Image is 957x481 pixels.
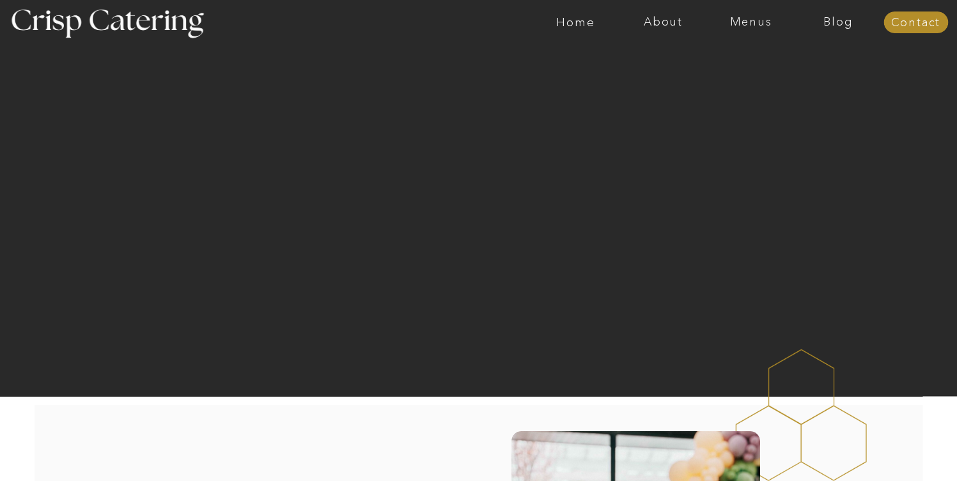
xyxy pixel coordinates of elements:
[795,16,882,29] a: Blog
[883,17,948,29] a: Contact
[619,16,707,29] a: About
[829,417,957,481] iframe: podium webchat widget bubble
[532,16,619,29] a: Home
[707,16,795,29] a: Menus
